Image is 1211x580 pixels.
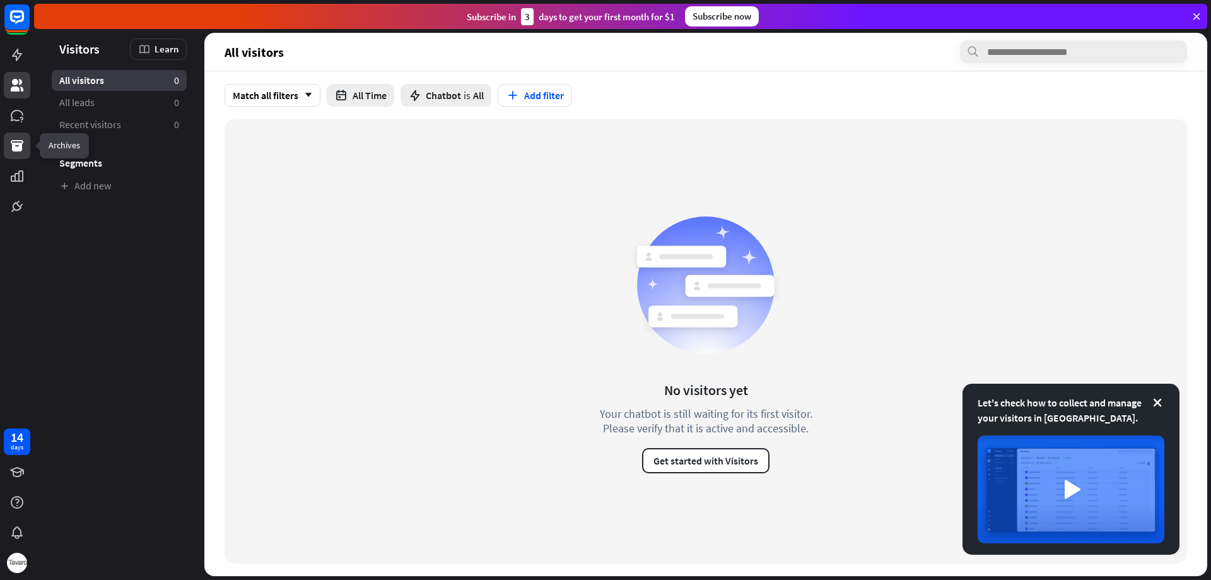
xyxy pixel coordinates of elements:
span: Chatbot [426,89,461,102]
span: All visitors [59,74,104,87]
i: arrow_down [298,92,312,99]
a: Add new [52,175,187,196]
div: 3 [521,8,534,25]
a: All leads 0 [52,92,187,113]
span: Recent visitors [59,118,121,131]
a: 14 days [4,429,30,455]
span: Learn [155,43,178,55]
div: Subscribe now [685,6,759,27]
button: Get started with Visitors [642,448,769,473]
button: All Time [327,84,394,107]
a: Recent visitors 0 [52,114,187,135]
div: Subscribe in days to get your first month for $1 [467,8,675,25]
span: Visitors [59,42,100,56]
img: image [978,435,1164,543]
div: No visitors yet [664,381,748,399]
h3: Segments [52,157,187,169]
div: Match all filters [225,84,320,107]
aside: 0 [174,74,179,87]
div: Your chatbot is still waiting for its first visitor. Please verify that it is active and accessible. [576,406,835,435]
aside: 0 [174,118,179,131]
div: 14 [11,432,23,443]
button: Add filter [498,84,572,107]
span: All [473,89,484,102]
div: Let's check how to collect and manage your visitors in [GEOGRAPHIC_DATA]. [978,395,1164,425]
span: is [464,89,471,102]
div: days [11,443,23,452]
span: All leads [59,96,95,109]
span: All visitors [225,45,284,59]
aside: 0 [174,96,179,109]
button: Open LiveChat chat widget [10,5,48,43]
